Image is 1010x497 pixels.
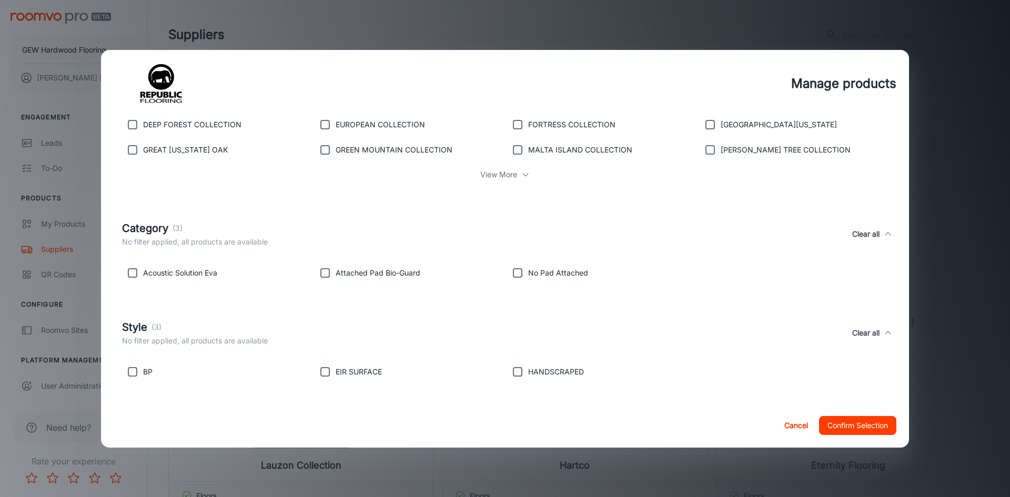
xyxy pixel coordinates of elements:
[122,220,168,236] h5: Category
[336,119,425,130] p: EUROPEAN COLLECTION
[336,144,452,156] p: GREEN MOUNTAIN COLLECTION
[848,319,884,347] button: Clear all
[528,119,615,130] p: FORTRESS COLLECTION
[122,319,147,335] h5: Style
[336,366,382,378] p: EIR SURFACE
[173,222,183,234] p: (3)
[528,144,632,156] p: MALTA ISLAND COLLECTION
[114,210,896,258] div: Category(3)No filter applied, all products are availableClear all
[114,63,208,105] img: vendor_logo_square_en-us.png
[336,267,420,279] p: Attached Pad Bio-Guard
[721,119,837,130] p: [GEOGRAPHIC_DATA][US_STATE]
[122,335,268,347] p: No filter applied, all products are available
[848,220,884,248] button: Clear all
[151,321,161,333] p: (3)
[721,144,851,156] p: [PERSON_NAME] TREE COLLECTION
[819,416,896,435] button: Confirm Selection
[779,416,813,435] button: Cancel
[143,119,241,130] p: DEEP FOREST COLLECTION
[528,267,588,279] p: No Pad Attached
[143,267,217,279] p: Acoustic Solution Eva
[143,144,228,156] p: GREAT [US_STATE] OAK
[480,169,517,180] p: View More
[143,366,153,378] p: BP
[528,366,584,378] p: HANDSCRAPED
[122,236,268,248] p: No filter applied, all products are available
[791,74,896,93] h4: Manage products
[114,309,896,357] div: Style(3)No filter applied, all products are availableClear all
